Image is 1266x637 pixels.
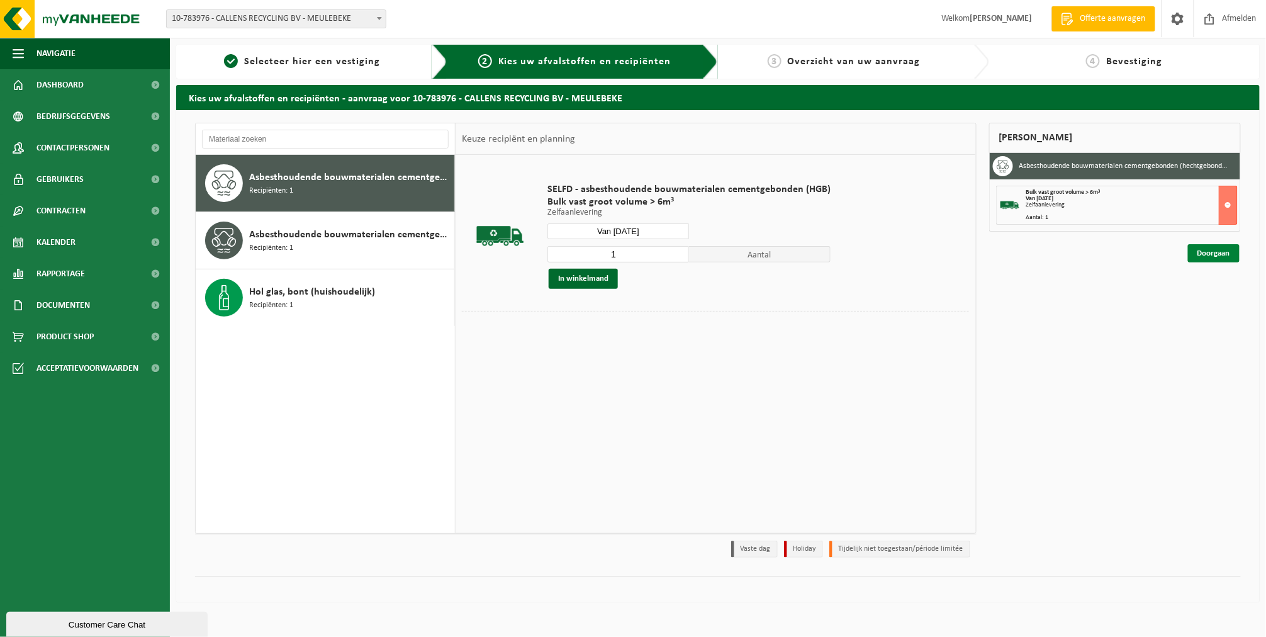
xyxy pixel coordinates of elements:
span: 2 [478,54,492,68]
span: Recipiënten: 1 [249,185,293,197]
span: Kies uw afvalstoffen en recipiënten [498,57,671,67]
span: Contactpersonen [36,132,109,164]
span: Selecteer hier een vestiging [244,57,380,67]
span: Documenten [36,290,90,321]
span: Dashboard [36,69,84,101]
button: Asbesthoudende bouwmaterialen cementgebonden (hechtgebonden) Recipiënten: 1 [196,155,455,212]
div: Keuze recipiënt en planning [456,123,581,155]
li: Holiday [784,541,823,558]
span: Rapportage [36,258,85,290]
span: Recipiënten: 1 [249,300,293,312]
p: Zelfaanlevering [547,208,831,217]
iframe: chat widget [6,609,210,637]
div: [PERSON_NAME] [989,123,1241,153]
span: 10-783976 - CALLENS RECYCLING BV - MEULEBEKE [166,9,386,28]
a: Doorgaan [1188,244,1240,262]
div: Zelfaanlevering [1026,202,1238,208]
span: Bevestiging [1106,57,1162,67]
strong: [PERSON_NAME] [970,14,1033,23]
span: Gebruikers [36,164,84,195]
span: Acceptatievoorwaarden [36,352,138,384]
h3: Asbesthoudende bouwmaterialen cementgebonden (hechtgebonden) [1019,156,1231,176]
li: Vaste dag [731,541,778,558]
li: Tijdelijk niet toegestaan/période limitée [829,541,970,558]
span: 3 [768,54,781,68]
span: Aantal [689,246,831,262]
div: Aantal: 1 [1026,215,1238,221]
a: Offerte aanvragen [1051,6,1155,31]
span: Bedrijfsgegevens [36,101,110,132]
strong: Van [DATE] [1026,195,1054,202]
input: Materiaal zoeken [202,130,449,149]
h2: Kies uw afvalstoffen en recipiënten - aanvraag voor 10-783976 - CALLENS RECYCLING BV - MEULEBEKE [176,85,1260,110]
span: Contracten [36,195,86,227]
span: Product Shop [36,321,94,352]
button: In winkelmand [549,269,618,289]
span: Offerte aanvragen [1077,13,1149,25]
span: Asbesthoudende bouwmaterialen cementgebonden (hechtgebonden) [249,170,451,185]
input: Selecteer datum [547,223,689,239]
span: Bulk vast groot volume > 6m³ [547,196,831,208]
span: Kalender [36,227,76,258]
span: 4 [1086,54,1100,68]
span: Hol glas, bont (huishoudelijk) [249,285,375,300]
button: Hol glas, bont (huishoudelijk) Recipiënten: 1 [196,269,455,326]
span: 10-783976 - CALLENS RECYCLING BV - MEULEBEKE [167,10,386,28]
span: 1 [224,54,238,68]
span: Overzicht van uw aanvraag [788,57,921,67]
span: SELFD - asbesthoudende bouwmaterialen cementgebonden (HGB) [547,183,831,196]
a: 1Selecteer hier een vestiging [182,54,422,69]
span: Navigatie [36,38,76,69]
span: Bulk vast groot volume > 6m³ [1026,189,1101,196]
span: Asbesthoudende bouwmaterialen cementgebonden met isolatie(hechtgebonden) [249,227,451,242]
span: Recipiënten: 1 [249,242,293,254]
button: Asbesthoudende bouwmaterialen cementgebonden met isolatie(hechtgebonden) Recipiënten: 1 [196,212,455,269]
